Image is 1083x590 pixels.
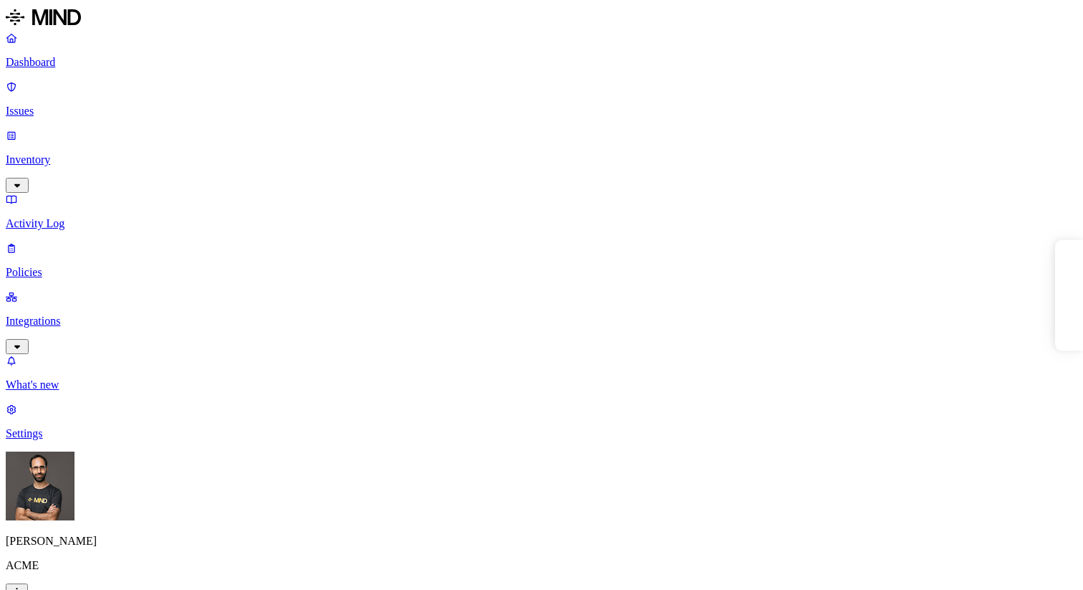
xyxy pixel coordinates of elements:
p: Issues [6,105,1077,118]
p: Dashboard [6,56,1077,69]
a: Integrations [6,290,1077,352]
p: ACME [6,559,1077,572]
p: Activity Log [6,217,1077,230]
img: MIND [6,6,81,29]
a: Issues [6,80,1077,118]
a: Activity Log [6,193,1077,230]
p: Policies [6,266,1077,279]
a: What's new [6,354,1077,391]
a: Policies [6,242,1077,279]
a: Dashboard [6,32,1077,69]
p: Inventory [6,153,1077,166]
p: Integrations [6,315,1077,328]
p: What's new [6,379,1077,391]
a: MIND [6,6,1077,32]
a: Settings [6,403,1077,440]
img: Ohad Abarbanel [6,452,74,520]
p: Settings [6,427,1077,440]
a: Inventory [6,129,1077,191]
